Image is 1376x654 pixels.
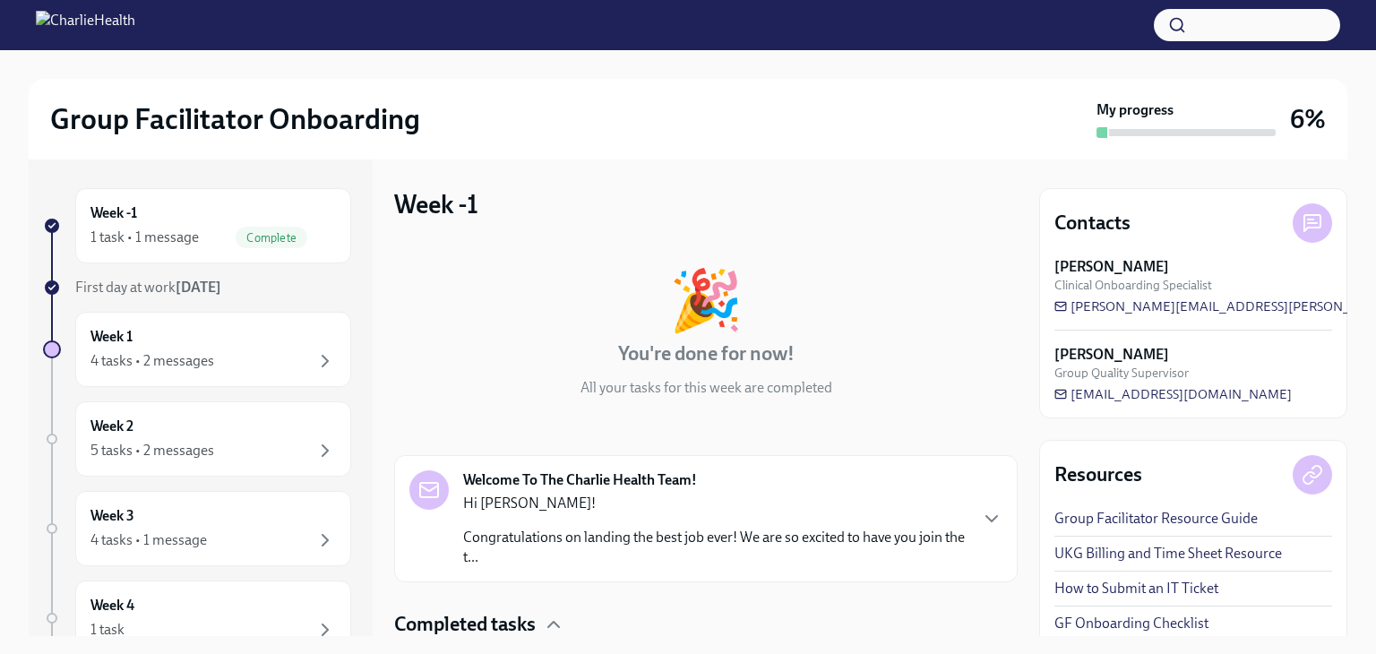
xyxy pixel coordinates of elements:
[1054,579,1218,598] a: How to Submit an IT Ticket
[43,491,351,566] a: Week 34 tasks • 1 message
[36,11,135,39] img: CharlieHealth
[1054,614,1208,633] a: GF Onboarding Checklist
[236,231,307,245] span: Complete
[1054,257,1169,277] strong: [PERSON_NAME]
[90,441,214,460] div: 5 tasks • 2 messages
[1054,210,1131,237] h4: Contacts
[43,401,351,477] a: Week 25 tasks • 2 messages
[43,312,351,387] a: Week 14 tasks • 2 messages
[90,620,125,640] div: 1 task
[394,188,478,220] h3: Week -1
[90,203,137,223] h6: Week -1
[176,279,221,296] strong: [DATE]
[90,351,214,371] div: 4 tasks • 2 messages
[1054,365,1189,382] span: Group Quality Supervisor
[394,611,536,638] h4: Completed tasks
[90,596,134,615] h6: Week 4
[463,528,967,567] p: Congratulations on landing the best job ever! We are so excited to have you join the t...
[463,494,967,513] p: Hi [PERSON_NAME]!
[90,228,199,247] div: 1 task • 1 message
[90,327,133,347] h6: Week 1
[90,530,207,550] div: 4 tasks • 1 message
[669,271,743,330] div: 🎉
[50,101,420,137] h2: Group Facilitator Onboarding
[1054,385,1292,403] a: [EMAIL_ADDRESS][DOMAIN_NAME]
[43,188,351,263] a: Week -11 task • 1 messageComplete
[1096,100,1174,120] strong: My progress
[1054,509,1258,529] a: Group Facilitator Resource Guide
[90,506,134,526] h6: Week 3
[1054,345,1169,365] strong: [PERSON_NAME]
[394,611,1018,638] div: Completed tasks
[1290,103,1326,135] h3: 6%
[463,470,697,490] strong: Welcome To The Charlie Health Team!
[618,340,795,367] h4: You're done for now!
[43,278,351,297] a: First day at work[DATE]
[75,279,221,296] span: First day at work
[580,378,832,398] p: All your tasks for this week are completed
[1054,277,1212,294] span: Clinical Onboarding Specialist
[1054,461,1142,488] h4: Resources
[1054,544,1282,564] a: UKG Billing and Time Sheet Resource
[90,417,133,436] h6: Week 2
